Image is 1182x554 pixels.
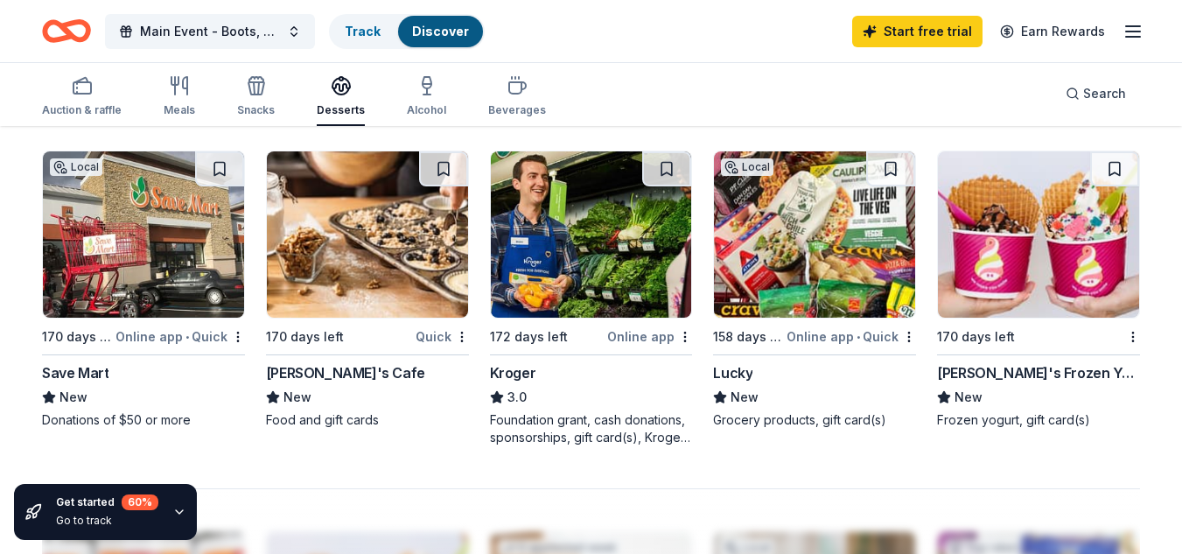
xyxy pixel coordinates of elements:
[283,387,311,408] span: New
[721,158,773,176] div: Local
[407,68,446,126] button: Alcohol
[56,514,158,528] div: Go to track
[955,387,983,408] span: New
[42,362,108,383] div: Save Mart
[407,103,446,117] div: Alcohol
[857,330,860,344] span: •
[416,326,469,347] div: Quick
[345,24,381,39] a: Track
[490,326,568,347] div: 172 days left
[266,326,344,347] div: 170 days left
[490,411,693,446] div: Foundation grant, cash donations, sponsorships, gift card(s), Kroger products
[42,103,122,117] div: Auction & raffle
[50,158,102,176] div: Local
[266,151,469,429] a: Image for Mimi's Cafe170 days leftQuick[PERSON_NAME]'s CafeNewFood and gift cards
[59,387,87,408] span: New
[164,68,195,126] button: Meals
[56,494,158,510] div: Get started
[990,16,1116,47] a: Earn Rewards
[731,387,759,408] span: New
[490,362,536,383] div: Kroger
[713,362,752,383] div: Lucky
[937,362,1140,383] div: [PERSON_NAME]'s Frozen Yogurt
[42,326,112,347] div: 170 days left
[1083,83,1126,104] span: Search
[266,411,469,429] div: Food and gift cards
[43,151,244,318] img: Image for Save Mart
[140,21,280,42] span: Main Event - Boots, Bubbles and BBQ
[713,411,916,429] div: Grocery products, gift card(s)
[938,151,1139,318] img: Image for Menchie's Frozen Yogurt
[115,326,245,347] div: Online app Quick
[412,24,469,39] a: Discover
[937,411,1140,429] div: Frozen yogurt, gift card(s)
[488,68,546,126] button: Beverages
[317,103,365,117] div: Desserts
[491,151,692,318] img: Image for Kroger
[42,11,91,52] a: Home
[852,16,983,47] a: Start free trial
[490,151,693,446] a: Image for Kroger172 days leftOnline appKroger3.0Foundation grant, cash donations, sponsorships, g...
[164,103,195,117] div: Meals
[787,326,916,347] div: Online app Quick
[42,151,245,429] a: Image for Save MartLocal170 days leftOnline app•QuickSave MartNewDonations of $50 or more
[237,68,275,126] button: Snacks
[185,330,189,344] span: •
[42,411,245,429] div: Donations of $50 or more
[507,387,527,408] span: 3.0
[105,14,315,49] button: Main Event - Boots, Bubbles and BBQ
[714,151,915,318] img: Image for Lucky
[266,362,425,383] div: [PERSON_NAME]'s Cafe
[329,14,485,49] button: TrackDiscover
[488,103,546,117] div: Beverages
[937,151,1140,429] a: Image for Menchie's Frozen Yogurt170 days left[PERSON_NAME]'s Frozen YogurtNewFrozen yogurt, gift...
[713,326,783,347] div: 158 days left
[1052,76,1140,111] button: Search
[317,68,365,126] button: Desserts
[267,151,468,318] img: Image for Mimi's Cafe
[42,68,122,126] button: Auction & raffle
[237,103,275,117] div: Snacks
[713,151,916,429] a: Image for LuckyLocal158 days leftOnline app•QuickLuckyNewGrocery products, gift card(s)
[122,494,158,510] div: 60 %
[937,326,1015,347] div: 170 days left
[607,326,692,347] div: Online app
